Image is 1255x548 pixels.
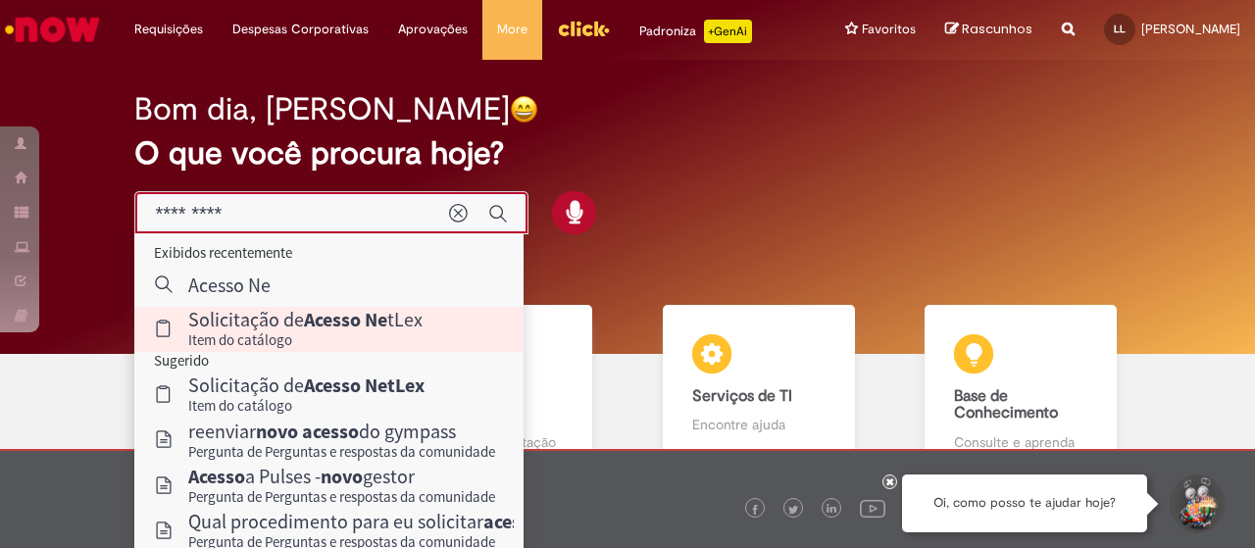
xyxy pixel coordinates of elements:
[1114,23,1126,35] span: LL
[232,20,369,39] span: Despesas Corporativas
[902,474,1147,532] div: Oi, como posso te ajudar hoje?
[890,305,1153,474] a: Base de Conhecimento Consulte e aprenda
[860,495,885,521] img: logo_footer_youtube.png
[103,305,366,474] a: Tirar dúvidas Tirar dúvidas com Lupi Assist e Gen Ai
[692,415,826,434] p: Encontre ajuda
[1141,21,1240,37] span: [PERSON_NAME]
[704,20,752,43] p: +GenAi
[954,386,1058,423] b: Base de Conhecimento
[692,386,792,406] b: Serviços de TI
[639,20,752,43] div: Padroniza
[627,305,890,474] a: Serviços de TI Encontre ajuda
[134,136,1120,171] h2: O que você procura hoje?
[954,432,1087,452] p: Consulte e aprenda
[398,20,468,39] span: Aprovações
[945,21,1032,39] a: Rascunhos
[788,505,798,515] img: logo_footer_twitter.png
[2,10,103,49] img: ServiceNow
[497,20,527,39] span: More
[827,504,836,516] img: logo_footer_linkedin.png
[1167,474,1226,533] button: Iniciar Conversa de Suporte
[750,505,760,515] img: logo_footer_facebook.png
[862,20,916,39] span: Favoritos
[134,92,510,126] h2: Bom dia, [PERSON_NAME]
[962,20,1032,38] span: Rascunhos
[510,95,538,124] img: happy-face.png
[557,14,610,43] img: click_logo_yellow_360x200.png
[134,20,203,39] span: Requisições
